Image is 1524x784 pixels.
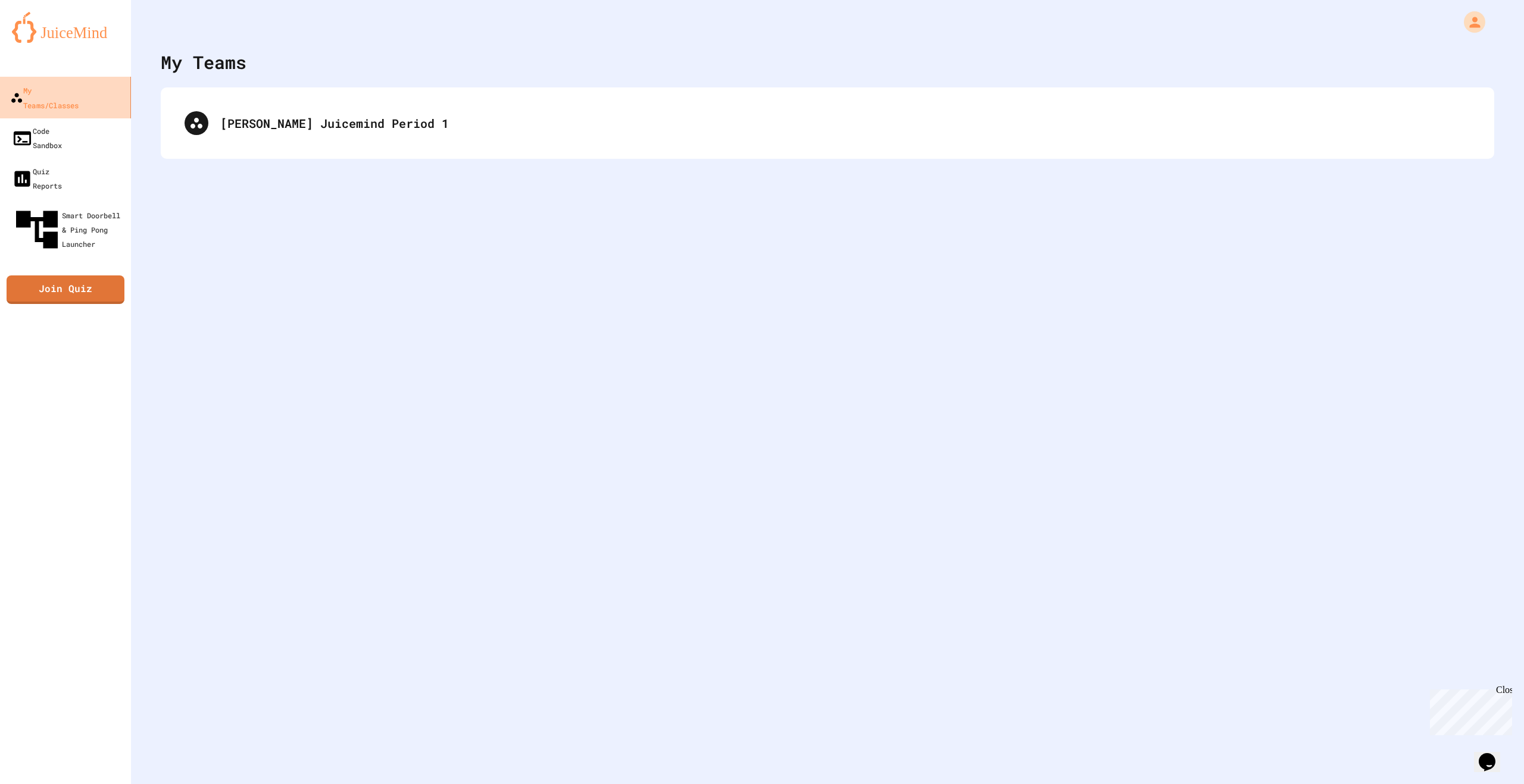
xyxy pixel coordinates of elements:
div: My Account [1451,8,1488,36]
iframe: chat widget [1474,736,1512,772]
div: My Teams/Classes [10,83,79,112]
div: Code Sandbox [12,124,62,152]
div: [PERSON_NAME] Juicemind Period 1 [173,99,1482,147]
a: Join Quiz [7,275,124,304]
div: [PERSON_NAME] Juicemind Period 1 [220,114,1470,132]
div: Smart Doorbell & Ping Pong Launcher [12,205,126,255]
img: logo-orange.svg [12,12,119,43]
div: My Teams [161,49,246,76]
div: Chat with us now!Close [5,5,82,76]
div: Quiz Reports [12,164,62,193]
iframe: chat widget [1425,685,1512,735]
